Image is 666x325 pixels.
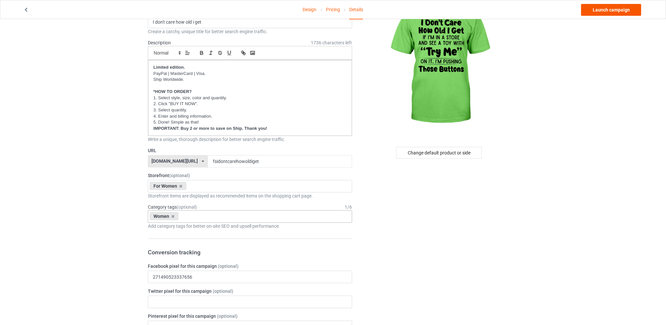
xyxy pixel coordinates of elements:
strong: IMPORTANT: Buy 2 or more to save on Ship. Thank you! [153,126,267,131]
label: Description [148,40,171,45]
h3: Conversion tracking [148,248,352,256]
p: PayPal | MasterCard | Visa. [153,71,347,77]
div: Add category tags for better on-site SEO and upsell performance. [148,223,352,229]
p: 5. Done! Simple as that! [153,119,347,126]
div: 1 / 6 [345,204,352,210]
p: 1. Select style, size, color and quantity. [153,95,347,101]
div: Storefront items are displayed as recommended items on the shopping cart page. [148,193,352,199]
span: (optional) [217,313,238,319]
a: Launch campaign [581,4,641,16]
span: (optional) [177,204,197,210]
p: 4. Enter and billing information. [153,113,347,120]
div: For Women [150,182,186,190]
a: Design [303,0,317,19]
label: Category tags [148,204,197,210]
div: Write a unique, thorough description for better search engine traffic. [148,136,352,143]
label: URL [148,147,352,154]
p: 2. Click "BUY IT NOW". [153,101,347,107]
a: Pricing [326,0,340,19]
strong: Limited edition. [153,65,185,70]
label: Twitter pixel for this campaign [148,288,352,294]
label: Pinterest pixel for this campaign [148,313,352,319]
span: (optional) [169,173,190,178]
strong: *HOW TO ORDER? [153,89,192,94]
p: Ship Worldwide. [153,77,347,83]
div: Women [150,212,178,220]
div: Details [349,0,363,19]
label: Facebook pixel for this campaign [148,263,352,269]
div: Create a catchy, unique title for better search engine traffic. [148,28,352,35]
p: 3. Select quantity. [153,107,347,113]
label: Storefront [148,172,352,179]
div: Change default product or side [396,147,482,159]
span: 1736 characters left [311,39,352,46]
span: (optional) [213,289,233,294]
span: (optional) [218,264,239,269]
div: [DOMAIN_NAME][URL] [152,159,198,163]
